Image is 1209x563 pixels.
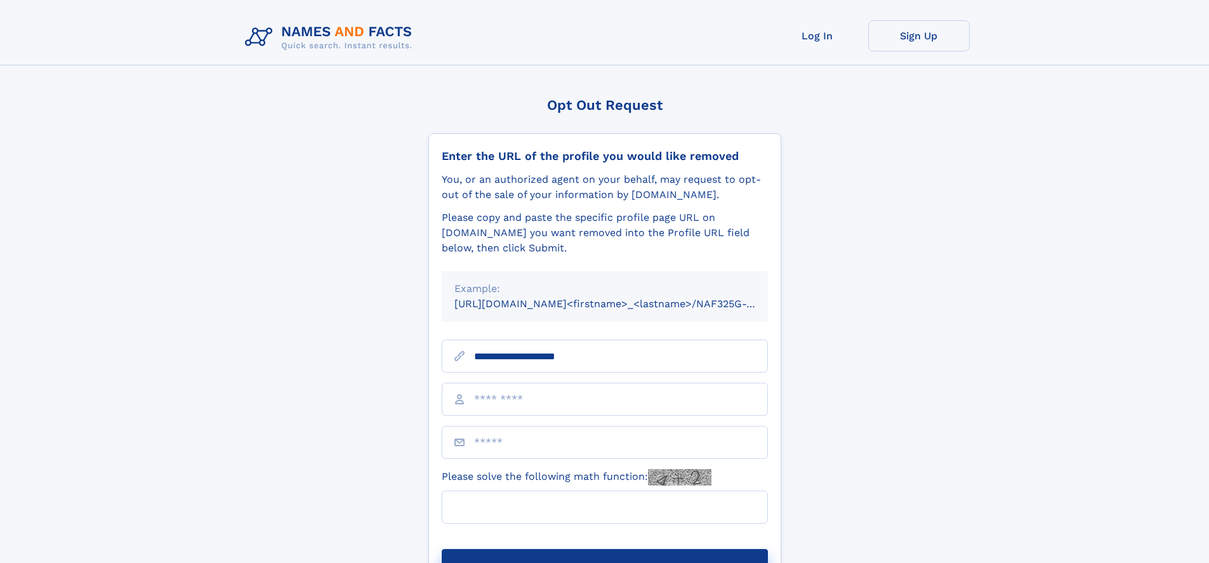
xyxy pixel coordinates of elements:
div: Example: [454,281,755,296]
div: Enter the URL of the profile you would like removed [442,149,768,163]
a: Log In [767,20,868,51]
small: [URL][DOMAIN_NAME]<firstname>_<lastname>/NAF325G-xxxxxxxx [454,298,792,310]
label: Please solve the following math function: [442,469,711,486]
div: Please copy and paste the specific profile page URL on [DOMAIN_NAME] you want removed into the Pr... [442,210,768,256]
div: You, or an authorized agent on your behalf, may request to opt-out of the sale of your informatio... [442,172,768,202]
img: Logo Names and Facts [240,20,423,55]
a: Sign Up [868,20,970,51]
div: Opt Out Request [428,97,781,113]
